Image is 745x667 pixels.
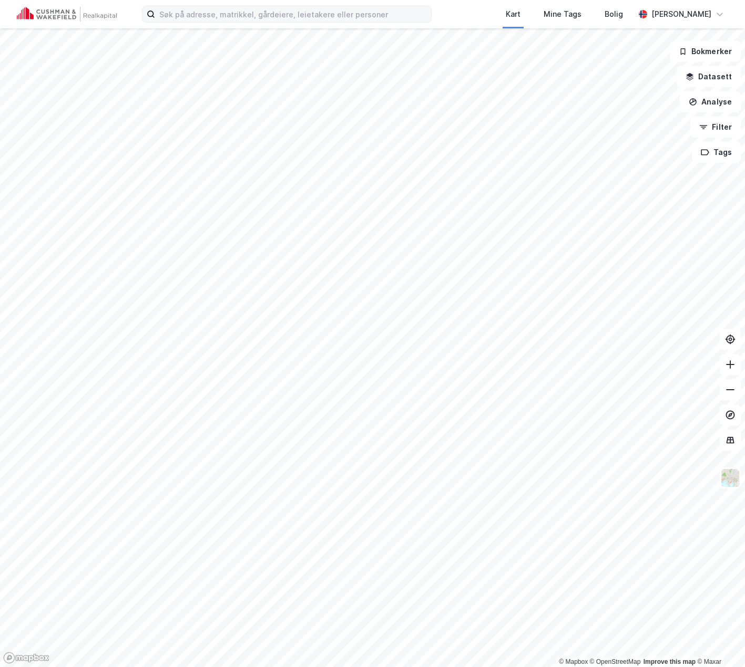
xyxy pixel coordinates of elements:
[559,658,588,665] a: Mapbox
[506,8,521,20] div: Kart
[720,468,740,488] img: Z
[692,142,741,163] button: Tags
[590,658,641,665] a: OpenStreetMap
[692,617,745,667] iframe: Chat Widget
[544,8,581,20] div: Mine Tags
[651,8,711,20] div: [PERSON_NAME]
[670,41,741,62] button: Bokmerker
[155,6,431,22] input: Søk på adresse, matrikkel, gårdeiere, leietakere eller personer
[644,658,696,665] a: Improve this map
[605,8,623,20] div: Bolig
[680,91,741,112] button: Analyse
[3,652,49,664] a: Mapbox homepage
[17,7,117,22] img: cushman-wakefield-realkapital-logo.202ea83816669bd177139c58696a8fa1.svg
[692,617,745,667] div: Kontrollprogram for chat
[690,117,741,138] button: Filter
[677,66,741,87] button: Datasett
